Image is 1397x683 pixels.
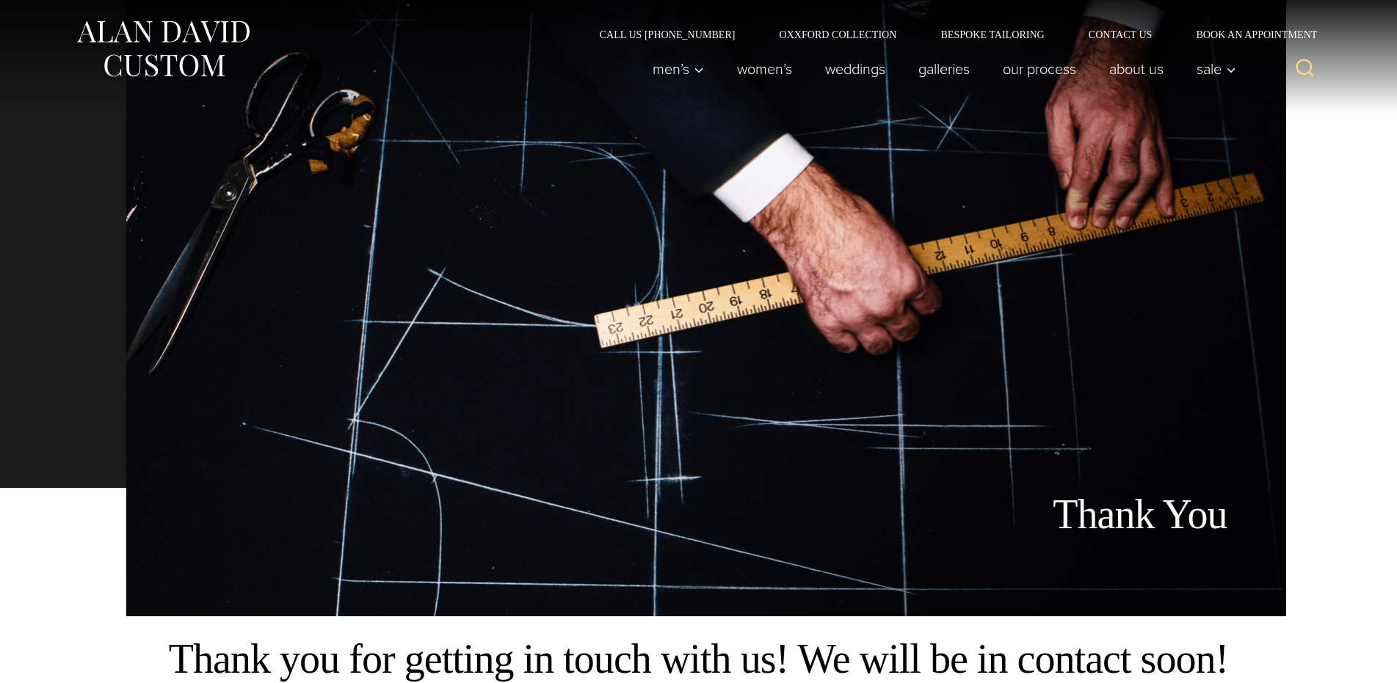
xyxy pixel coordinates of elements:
nav: Secondary Navigation [578,29,1323,40]
span: Men’s [653,62,704,76]
button: View Search Form [1288,51,1323,87]
a: Women’s [720,54,808,84]
h1: Thank You [901,490,1227,539]
a: Our Process [986,54,1092,84]
a: About Us [1092,54,1180,84]
a: Contact Us [1067,29,1175,40]
a: Galleries [901,54,986,84]
a: weddings [808,54,901,84]
a: Bespoke Tailoring [918,29,1066,40]
span: Sale [1197,62,1236,76]
a: Book an Appointment [1174,29,1322,40]
img: Alan David Custom [75,16,251,81]
nav: Primary Navigation [636,54,1244,84]
a: Oxxford Collection [757,29,918,40]
a: Call Us [PHONE_NUMBER] [578,29,758,40]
